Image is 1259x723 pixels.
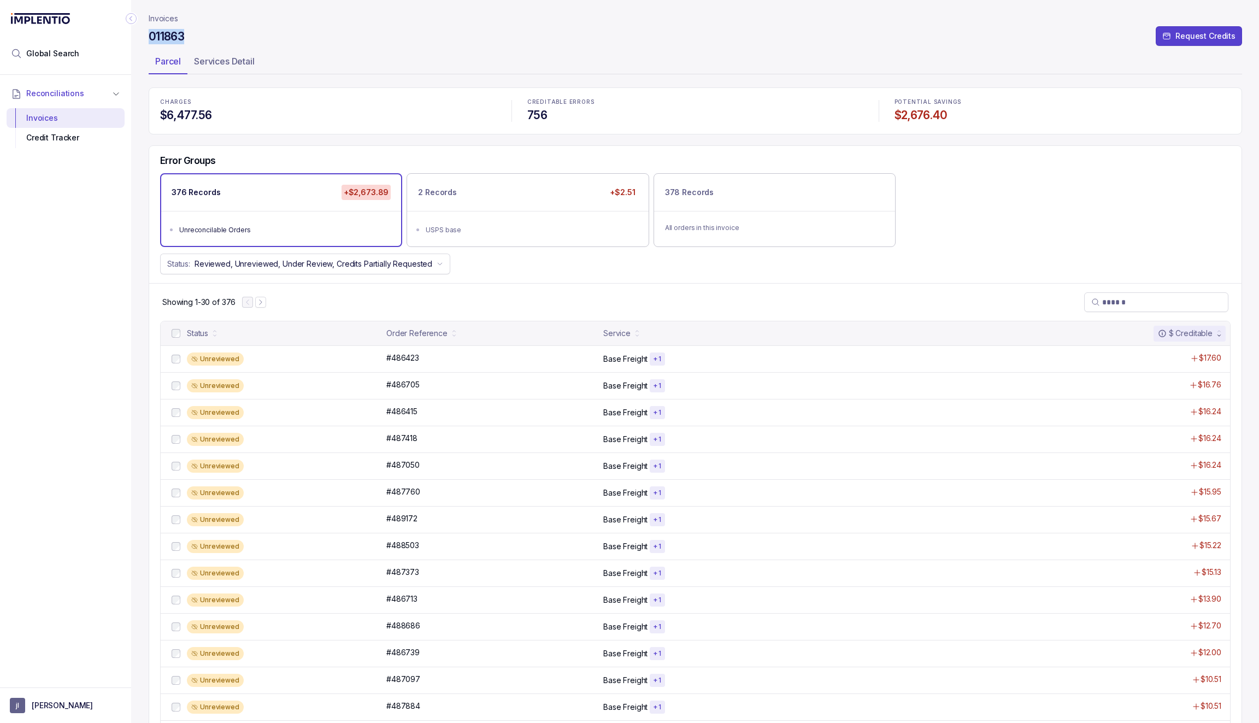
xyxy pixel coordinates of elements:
[608,185,637,200] p: +$2.51
[603,595,648,606] p: Base Freight
[162,297,236,308] p: Showing 1-30 of 376
[1198,433,1221,444] p: $16.24
[187,328,208,339] div: Status
[179,225,390,236] div: Unreconcilable Orders
[160,108,496,123] h4: $6,477.56
[653,649,661,658] p: + 1
[172,542,180,551] input: checkbox-checkbox
[187,460,244,473] div: Unreviewed
[26,88,84,99] span: Reconciliations
[1201,674,1221,685] p: $10.51
[1158,328,1213,339] div: $ Creditable
[386,647,420,658] p: #486739
[187,486,244,499] div: Unreviewed
[386,433,417,444] p: #487418
[10,698,121,713] button: User initials[PERSON_NAME]
[603,514,648,525] p: Base Freight
[603,702,648,713] p: Base Freight
[603,621,648,632] p: Base Freight
[187,352,244,366] div: Unreviewed
[386,540,419,551] p: #488503
[653,381,661,390] p: + 1
[149,52,187,74] li: Tab Parcel
[1198,647,1221,658] p: $12.00
[172,462,180,471] input: checkbox-checkbox
[125,12,138,25] div: Collapse Icon
[195,258,432,269] p: Reviewed, Unreviewed, Under Review, Credits Partially Requested
[187,567,244,580] div: Unreviewed
[172,381,180,390] input: checkbox-checkbox
[26,48,79,59] span: Global Search
[603,407,648,418] p: Base Freight
[603,354,648,365] p: Base Freight
[653,408,661,417] p: + 1
[603,541,648,552] p: Base Freight
[603,461,648,472] p: Base Freight
[653,622,661,631] p: + 1
[665,222,884,233] p: All orders in this invoice
[603,487,648,498] p: Base Freight
[172,408,180,417] input: checkbox-checkbox
[342,185,391,200] p: +$2,673.89
[386,328,448,339] div: Order Reference
[386,460,420,471] p: #487050
[172,569,180,578] input: checkbox-checkbox
[1198,379,1221,390] p: $16.76
[155,55,181,68] p: Parcel
[172,703,180,712] input: checkbox-checkbox
[1156,26,1242,46] button: Request Credits
[149,13,178,24] a: Invoices
[386,674,420,685] p: #487097
[653,703,661,712] p: + 1
[1175,31,1236,42] p: Request Credits
[149,29,184,44] h4: 011863
[1198,406,1221,417] p: $16.24
[386,701,420,712] p: #487884
[653,489,661,497] p: + 1
[386,352,419,363] p: #486423
[1199,486,1221,497] p: $15.95
[603,434,648,445] p: Base Freight
[7,81,125,105] button: Reconciliations
[160,254,450,274] button: Status:Reviewed, Unreviewed, Under Review, Credits Partially Requested
[603,328,631,339] div: Service
[187,513,244,526] div: Unreviewed
[1199,540,1221,551] p: $15.22
[15,108,116,128] div: Invoices
[187,593,244,607] div: Unreviewed
[187,433,244,446] div: Unreviewed
[1201,701,1221,712] p: $10.51
[386,406,417,417] p: #486415
[32,700,93,711] p: [PERSON_NAME]
[187,647,244,660] div: Unreviewed
[603,380,648,391] p: Base Freight
[653,596,661,604] p: + 1
[895,99,1231,105] p: POTENTIAL SAVINGS
[10,698,25,713] span: User initials
[1198,460,1221,471] p: $16.24
[653,676,661,685] p: + 1
[187,379,244,392] div: Unreviewed
[172,489,180,497] input: checkbox-checkbox
[7,106,125,150] div: Reconciliations
[172,515,180,524] input: checkbox-checkbox
[603,568,648,579] p: Base Freight
[386,620,420,631] p: #488686
[187,52,261,74] li: Tab Services Detail
[187,540,244,553] div: Unreviewed
[172,676,180,685] input: checkbox-checkbox
[1199,352,1221,363] p: $17.60
[149,52,1242,74] ul: Tab Group
[172,187,220,198] p: 376 Records
[895,108,1231,123] h4: $2,676.40
[187,701,244,714] div: Unreviewed
[15,128,116,148] div: Credit Tracker
[603,648,648,659] p: Base Freight
[194,55,255,68] p: Services Detail
[172,355,180,363] input: checkbox-checkbox
[386,513,417,524] p: #489172
[172,649,180,658] input: checkbox-checkbox
[1202,567,1221,578] p: $15.13
[1198,593,1221,604] p: $13.90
